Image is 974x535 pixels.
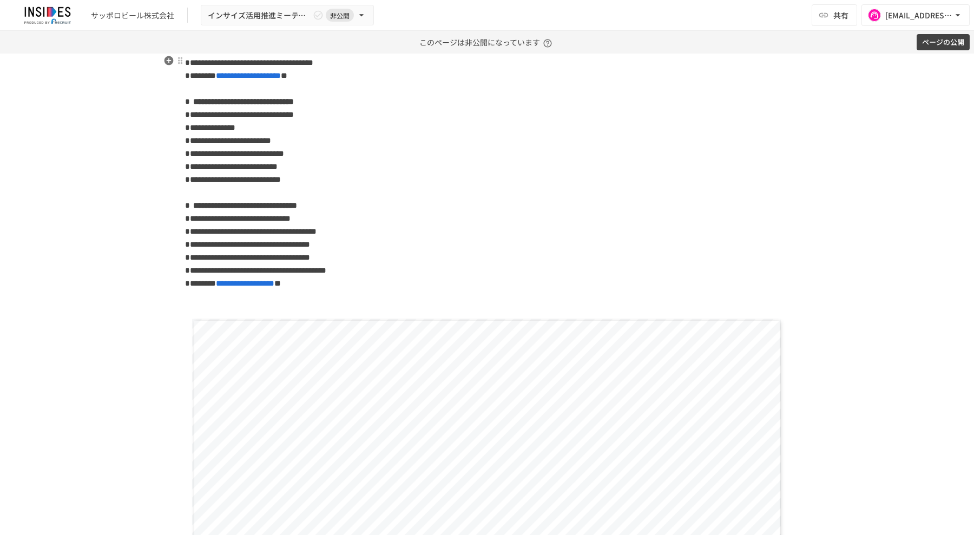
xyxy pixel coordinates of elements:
[208,9,311,22] span: インサイズ活用推進ミーティング ～2025年8月～
[917,34,970,51] button: ページの公開
[91,10,174,21] div: サッポロビール株式会社
[419,31,555,54] p: このページは非公開になっています
[861,4,970,26] button: [EMAIL_ADDRESS][DOMAIN_NAME]
[201,5,374,26] button: インサイズ活用推進ミーティング ～2025年8月～非公開
[812,4,857,26] button: 共有
[885,9,952,22] div: [EMAIL_ADDRESS][DOMAIN_NAME]
[833,9,848,21] span: 共有
[13,6,82,24] img: JmGSPSkPjKwBq77AtHmwC7bJguQHJlCRQfAXtnx4WuV
[326,10,354,21] span: 非公開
